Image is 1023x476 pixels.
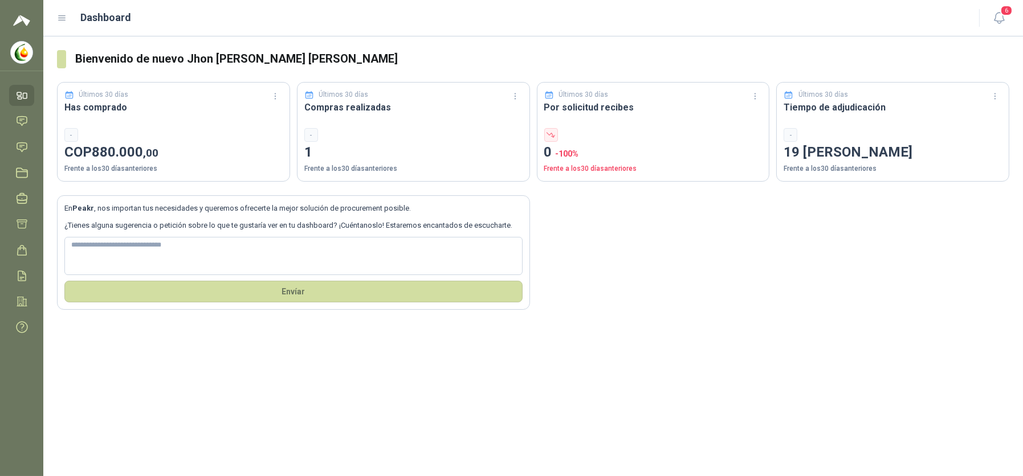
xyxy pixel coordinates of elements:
h3: Tiempo de adjudicación [784,100,1002,114]
b: Peakr [72,204,94,212]
p: Últimos 30 días [79,89,129,100]
div: - [64,128,78,142]
p: Últimos 30 días [798,89,848,100]
p: 0 [544,142,763,163]
h3: Por solicitud recibes [544,100,763,114]
p: 1 [304,142,523,163]
button: Envíar [64,281,523,302]
div: - [304,128,318,142]
h1: Dashboard [81,10,132,26]
img: Logo peakr [13,14,30,27]
h3: Bienvenido de nuevo Jhon [PERSON_NAME] [PERSON_NAME] [75,50,1009,68]
p: Últimos 30 días [559,89,608,100]
p: 19 [PERSON_NAME] [784,142,1002,163]
img: Company Logo [11,42,32,63]
button: 6 [989,8,1009,28]
span: ,00 [143,146,158,159]
p: Frente a los 30 días anteriores [784,163,1002,174]
p: Frente a los 30 días anteriores [64,163,283,174]
p: Frente a los 30 días anteriores [544,163,763,174]
h3: Has comprado [64,100,283,114]
p: ¿Tienes alguna sugerencia o petición sobre lo que te gustaría ver en tu dashboard? ¡Cuéntanoslo! ... [64,220,523,231]
h3: Compras realizadas [304,100,523,114]
p: Últimos 30 días [319,89,368,100]
span: -100 % [556,149,579,158]
p: En , nos importan tus necesidades y queremos ofrecerte la mejor solución de procurement posible. [64,203,523,214]
p: COP [64,142,283,163]
p: Frente a los 30 días anteriores [304,163,523,174]
span: 880.000 [92,144,158,160]
span: 6 [1000,5,1013,16]
div: - [784,128,797,142]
